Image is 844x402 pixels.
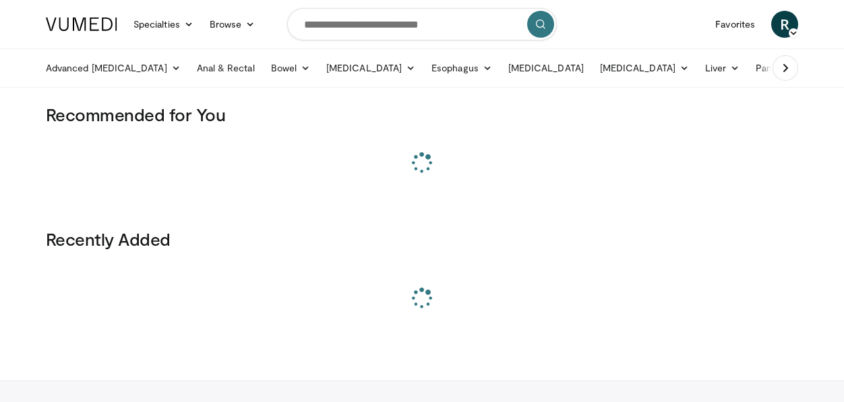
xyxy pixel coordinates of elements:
[189,55,263,81] a: Anal & Rectal
[46,18,117,31] img: VuMedi Logo
[287,8,557,40] input: Search topics, interventions
[46,104,798,125] h3: Recommended for You
[318,55,423,81] a: [MEDICAL_DATA]
[38,55,189,81] a: Advanced [MEDICAL_DATA]
[592,55,697,81] a: [MEDICAL_DATA]
[125,11,202,38] a: Specialties
[500,55,592,81] a: [MEDICAL_DATA]
[423,55,500,81] a: Esophagus
[263,55,318,81] a: Bowel
[697,55,748,81] a: Liver
[202,11,264,38] a: Browse
[46,228,798,250] h3: Recently Added
[771,11,798,38] a: R
[707,11,763,38] a: Favorites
